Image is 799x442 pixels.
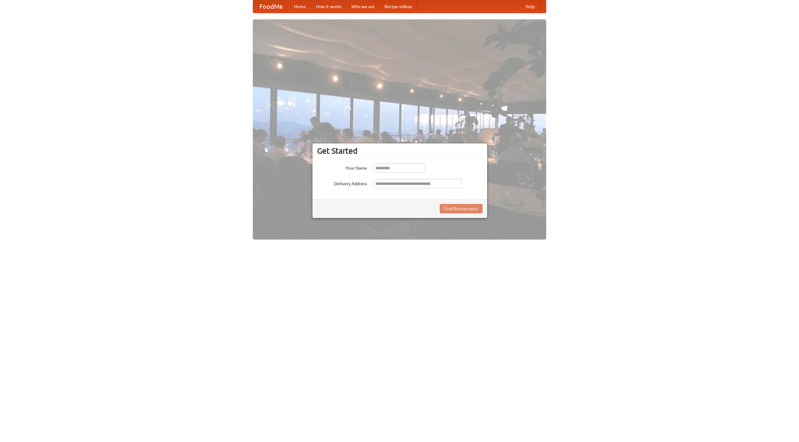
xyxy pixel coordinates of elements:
label: Delivery Address [317,179,367,187]
a: How it works [311,0,346,13]
a: Recipe videos [380,0,417,13]
a: Help [520,0,540,13]
h3: Get Started [317,146,483,156]
label: Your Name [317,163,367,171]
a: FoodMe [253,0,289,13]
a: Home [289,0,311,13]
a: Who we are [346,0,380,13]
button: Find Restaurants! [440,204,483,213]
